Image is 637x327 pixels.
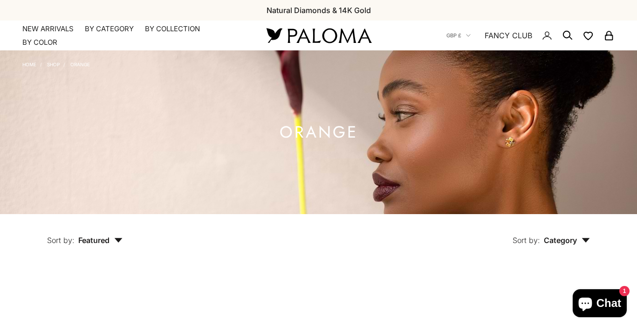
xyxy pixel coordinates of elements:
[280,126,358,138] h1: Orange
[22,38,57,47] summary: By Color
[446,31,471,40] button: GBP £
[70,62,90,67] a: Orange
[22,60,90,67] nav: Breadcrumb
[544,236,590,245] span: Category
[22,24,74,34] a: NEW ARRIVALS
[47,236,75,245] span: Sort by:
[570,289,630,320] inbox-online-store-chat: Shopify online store chat
[85,24,134,34] summary: By Category
[446,21,615,50] nav: Secondary navigation
[485,29,532,42] a: FANCY CLUB
[22,24,244,47] nav: Primary navigation
[22,62,36,67] a: Home
[491,214,611,253] button: Sort by: Category
[145,24,200,34] summary: By Collection
[47,62,60,67] a: Shop
[26,214,144,253] button: Sort by: Featured
[267,4,371,16] p: Natural Diamonds & 14K Gold
[446,31,461,40] span: GBP £
[513,236,540,245] span: Sort by:
[78,236,123,245] span: Featured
